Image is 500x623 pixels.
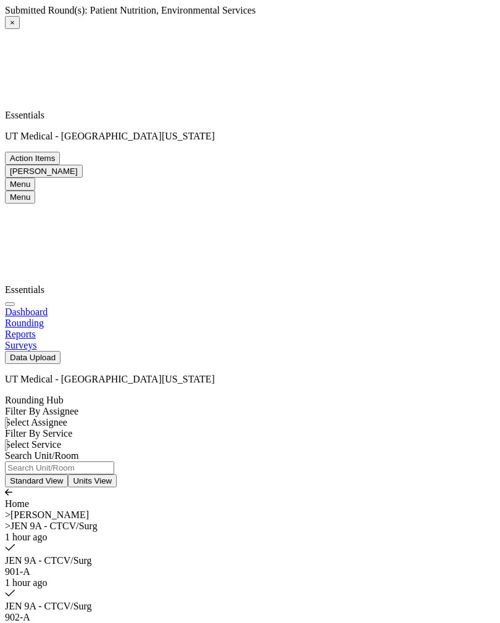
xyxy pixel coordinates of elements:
[10,521,98,531] a: JEN 9A - CTCV/Surg
[5,152,60,165] button: Action Items
[5,417,67,427] span: Select Assignee
[5,521,10,531] span: >
[10,510,89,520] a: Jennie Sealy
[5,340,37,350] a: Surveys
[5,131,495,142] p: UT Medical - [GEOGRAPHIC_DATA][US_STATE]
[5,110,495,121] div: Essentials
[5,329,36,339] a: Reports
[5,532,495,543] div: 1 hour ago
[5,16,20,29] button: ×
[5,395,495,406] div: Rounding Hub
[5,178,35,191] button: Menu
[5,450,79,461] label: Search Unit/Room
[5,29,400,107] img: experiencia_logo.png
[5,498,29,509] a: Home
[5,417,7,429] input: Select Assignee
[5,612,495,623] div: 902-A
[5,204,400,282] img: experiencia_logo.png
[5,284,495,295] div: Essentials
[5,428,72,439] label: Filter By Service
[5,439,61,450] span: Select Service
[5,577,495,588] div: 1 hour ago
[5,510,10,520] span: >
[68,474,117,487] button: Units View
[5,474,68,487] button: Standard View
[5,351,60,364] button: Data Upload
[5,566,495,577] div: 901-A
[5,439,7,451] input: Select Service
[5,461,114,474] input: Search Unit/Room
[5,165,83,178] button: [PERSON_NAME]
[5,307,48,317] a: Dashboard
[5,601,495,612] div: JEN 9A - CTCV/Surg
[5,5,495,16] div: Submitted Round(s): Patient Nutrition, Environmental Services
[5,555,495,566] div: JEN 9A - CTCV/Surg
[5,406,78,416] label: Filter By Assignee
[5,191,35,204] button: Menu
[5,374,495,385] p: UT Medical - [GEOGRAPHIC_DATA][US_STATE]
[5,318,44,328] a: Rounding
